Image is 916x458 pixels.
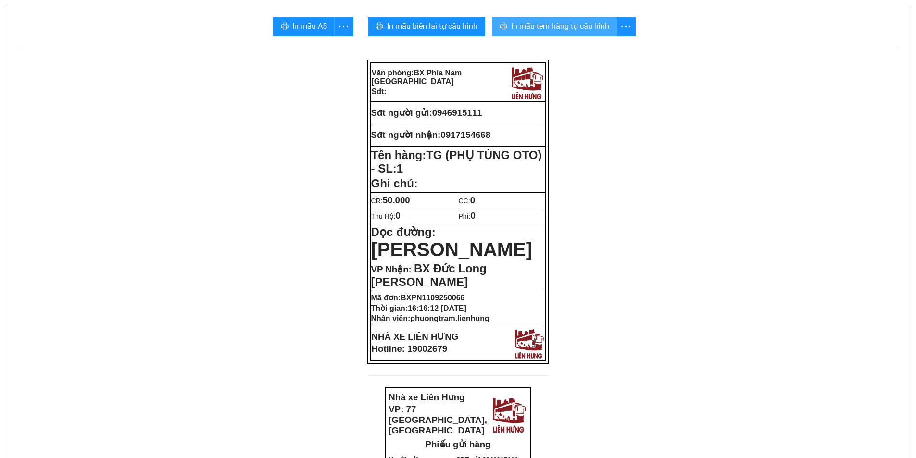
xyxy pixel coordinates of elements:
span: 0 [396,210,401,221]
strong: Nhà xe Liên Hưng [3,5,79,15]
strong: Mã đơn: [371,294,465,302]
span: [PERSON_NAME] [371,239,533,260]
span: Phí: [459,212,476,220]
strong: SĐT gửi: [70,68,132,75]
span: TG (PHỤ TÙNG OTO) - SL: [371,149,542,175]
span: printer [281,22,289,31]
span: 16:16:12 [DATE] [408,304,466,312]
img: logo [512,326,545,359]
strong: NHÀ XE LIÊN HƯNG [372,332,459,342]
strong: Sđt: [372,87,387,96]
strong: Tên hàng: [371,149,542,175]
strong: Sđt người nhận: [371,130,441,140]
span: Ghi chú: [371,177,418,190]
button: more [334,17,353,36]
span: 0 [470,195,475,205]
span: BX Đức Long [PERSON_NAME] [371,262,487,288]
span: 0917154668 [440,130,490,140]
span: 50.000 [383,195,410,205]
strong: Sđt người gửi: [371,108,432,118]
span: In mẫu A5 [292,20,327,32]
strong: Hotline: 19002679 [372,344,448,354]
span: Thu Hộ: [371,212,401,220]
button: printerIn mẫu tem hàng tự cấu hình [492,17,617,36]
img: logo [508,64,545,100]
img: logo [489,394,527,434]
strong: Nhà xe Liên Hưng [389,392,464,402]
strong: Người gửi: [3,68,35,75]
strong: VP: 77 [GEOGRAPHIC_DATA], [GEOGRAPHIC_DATA] [3,17,102,48]
span: phuongtram.lienhung [410,314,489,322]
strong: VP: 77 [GEOGRAPHIC_DATA], [GEOGRAPHIC_DATA] [389,404,487,435]
span: CC: [459,197,476,205]
span: VP Nhận: [371,264,412,274]
strong: Phiếu gửi hàng [39,52,105,62]
span: In mẫu biên lai tự cấu hình [387,20,477,32]
span: 0946915111 [97,68,132,75]
span: more [335,21,353,33]
strong: Phiếu gửi hàng [426,439,491,449]
span: BX Phía Nam [GEOGRAPHIC_DATA] [372,69,462,86]
button: more [616,17,636,36]
span: printer [500,22,507,31]
strong: Thời gian: [371,304,466,312]
span: 0946915111 [432,108,482,118]
span: CR: [371,197,410,205]
strong: Dọc đường: [371,225,533,259]
span: 1 [397,162,403,175]
img: logo [103,7,141,47]
button: printerIn mẫu A5 [273,17,335,36]
span: In mẫu tem hàng tự cấu hình [511,20,609,32]
button: printerIn mẫu biên lai tự cấu hình [368,17,485,36]
strong: Nhân viên: [371,314,489,322]
span: 0 [470,210,475,221]
span: printer [376,22,383,31]
strong: Văn phòng: [372,69,462,86]
span: more [617,21,635,33]
span: BXPN1109250066 [401,294,464,302]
